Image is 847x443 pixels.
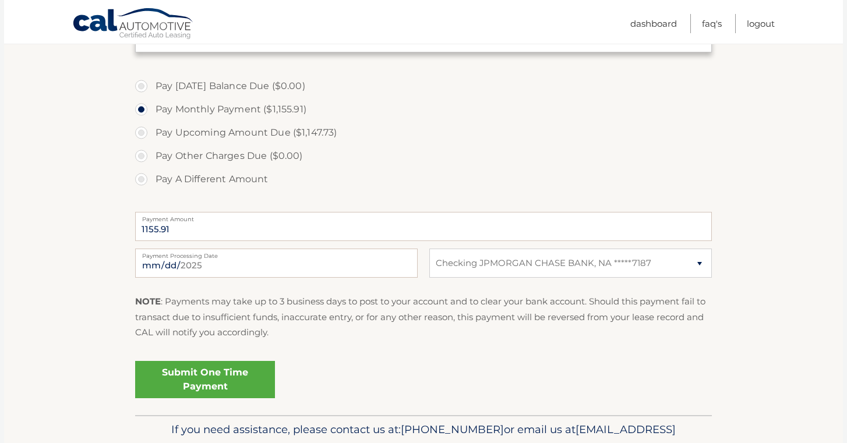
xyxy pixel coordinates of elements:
[135,249,418,278] input: Payment Date
[135,144,712,168] label: Pay Other Charges Due ($0.00)
[747,14,775,33] a: Logout
[135,121,712,144] label: Pay Upcoming Amount Due ($1,147.73)
[702,14,722,33] a: FAQ's
[135,361,275,398] a: Submit One Time Payment
[135,212,712,221] label: Payment Amount
[135,249,418,258] label: Payment Processing Date
[630,14,677,33] a: Dashboard
[135,294,712,340] p: : Payments may take up to 3 business days to post to your account and to clear your bank account....
[135,212,712,241] input: Payment Amount
[135,296,161,307] strong: NOTE
[72,8,195,41] a: Cal Automotive
[135,98,712,121] label: Pay Monthly Payment ($1,155.91)
[135,75,712,98] label: Pay [DATE] Balance Due ($0.00)
[401,423,504,436] span: [PHONE_NUMBER]
[135,168,712,191] label: Pay A Different Amount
